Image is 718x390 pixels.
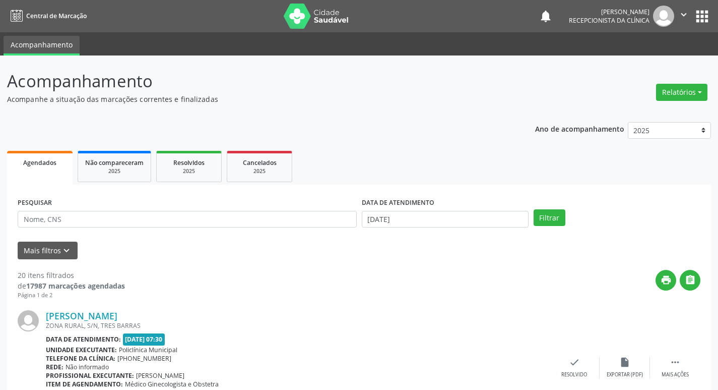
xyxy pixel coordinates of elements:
[7,69,500,94] p: Acompanhamento
[661,274,672,286] i: print
[653,6,674,27] img: img
[117,354,171,363] span: [PHONE_NUMBER]
[18,195,52,211] label: PESQUISAR
[164,168,214,175] div: 2025
[46,363,63,371] b: Rede:
[662,371,689,378] div: Mais ações
[125,380,219,388] span: Médico Ginecologista e Obstetra
[685,274,696,286] i: 
[4,36,80,55] a: Acompanhamento
[534,209,565,227] button: Filtrar
[46,380,123,388] b: Item de agendamento:
[561,371,587,378] div: Resolvido
[670,357,681,368] i: 
[243,158,277,167] span: Cancelados
[26,12,87,20] span: Central de Marcação
[46,310,117,321] a: [PERSON_NAME]
[85,168,144,175] div: 2025
[18,281,125,291] div: de
[18,242,78,259] button: Mais filtroskeyboard_arrow_down
[569,8,649,16] div: [PERSON_NAME]
[136,371,184,380] span: [PERSON_NAME]
[46,346,117,354] b: Unidade executante:
[656,84,707,101] button: Relatórios
[46,335,121,344] b: Data de atendimento:
[18,310,39,331] img: img
[123,333,165,345] span: [DATE] 07:30
[535,122,624,135] p: Ano de acompanhamento
[173,158,205,167] span: Resolvidos
[46,321,549,330] div: ZONA RURAL, S/N, TRES BARRAS
[66,363,109,371] span: Não informado
[7,94,500,104] p: Acompanhe a situação das marcações correntes e finalizadas
[678,9,689,20] i: 
[46,371,134,380] b: Profissional executante:
[539,9,553,23] button: notifications
[18,211,357,228] input: Nome, CNS
[85,158,144,167] span: Não compareceram
[18,291,125,300] div: Página 1 de 2
[362,211,529,228] input: Selecione um intervalo
[693,8,711,25] button: apps
[18,270,125,281] div: 20 itens filtrados
[607,371,643,378] div: Exportar (PDF)
[26,281,125,291] strong: 17987 marcações agendadas
[674,6,693,27] button: 
[569,357,580,368] i: check
[23,158,56,167] span: Agendados
[7,8,87,24] a: Central de Marcação
[680,270,700,291] button: 
[362,195,434,211] label: DATA DE ATENDIMENTO
[61,245,72,256] i: keyboard_arrow_down
[569,16,649,25] span: Recepcionista da clínica
[46,354,115,363] b: Telefone da clínica:
[119,346,177,354] span: Policlínica Municipal
[234,168,285,175] div: 2025
[656,270,676,291] button: print
[619,357,630,368] i: insert_drive_file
